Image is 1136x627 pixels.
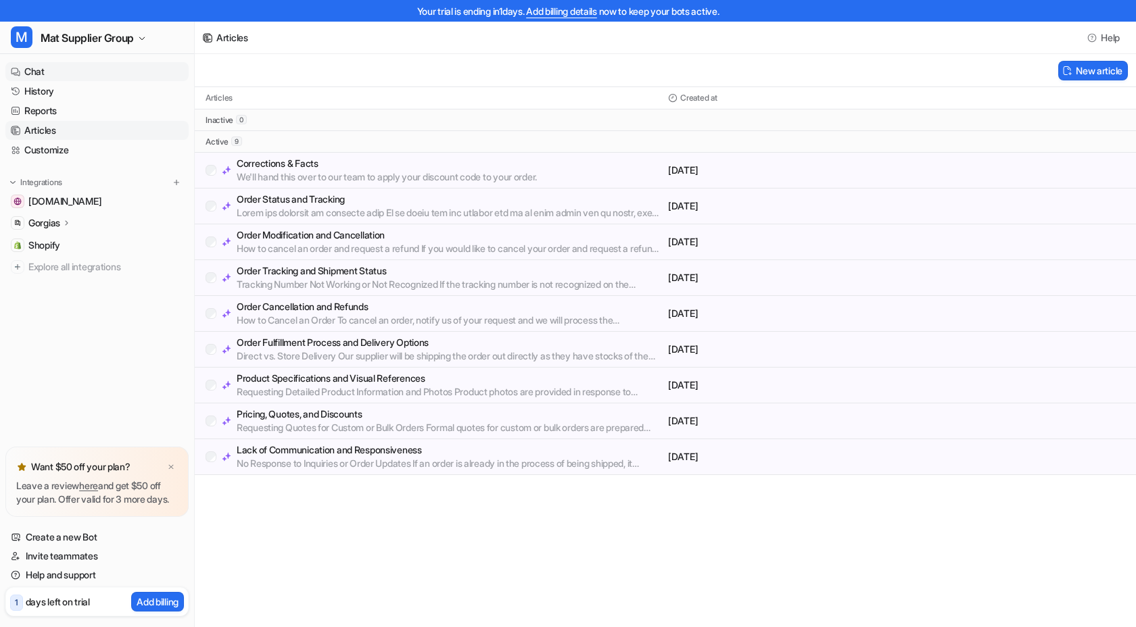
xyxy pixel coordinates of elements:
p: Pricing, Quotes, and Discounts [237,407,663,421]
a: Add billing details [526,5,597,17]
a: Help and support [5,566,189,584]
div: Articles [216,30,248,45]
a: ShopifyShopify [5,236,189,255]
a: Reports [5,101,189,120]
button: Help [1083,28,1125,47]
p: [DATE] [668,414,894,428]
p: Order Tracking and Shipment Status [237,264,663,278]
a: Chat [5,62,189,81]
span: M [11,26,32,48]
p: Leave a review and get $50 off your plan. Offer valid for 3 more days. [16,479,178,506]
img: star [16,461,27,472]
img: Gorgias [14,219,22,227]
p: Lack of Communication and Responsiveness [237,443,663,457]
a: Create a new Bot [5,528,189,547]
p: [DATE] [668,164,894,177]
span: Mat Supplier Group [41,28,134,47]
p: Order Modification and Cancellation [237,228,663,242]
p: Direct vs. Store Delivery Our supplier will be shipping the order out directly as they have stock... [237,349,663,363]
p: Corrections & Facts [237,157,537,170]
img: matsupplier.com [14,197,22,205]
p: 1 [15,597,18,609]
img: explore all integrations [11,260,24,274]
p: days left on trial [26,595,90,609]
a: here [79,480,98,491]
p: [DATE] [668,199,894,213]
p: No Response to Inquiries or Order Updates If an order is already in the process of being shipped,... [237,457,663,470]
p: Lorem ips dolorsit am consecte adip El se doeiu tem inc utlabor etd ma al enim admin ven qu nostr... [237,206,663,220]
p: Requesting Quotes for Custom or Bulk Orders Formal quotes for custom or bulk orders are prepared ... [237,421,663,434]
p: Integrations [20,177,62,188]
img: expand menu [8,178,18,187]
span: 0 [236,115,247,124]
p: [DATE] [668,235,894,249]
button: New article [1058,61,1128,80]
a: History [5,82,189,101]
p: Order Cancellation and Refunds [237,300,663,313]
a: matsupplier.com[DOMAIN_NAME] [5,192,189,211]
p: [DATE] [668,271,894,284]
p: Add billing [137,595,179,609]
p: [DATE] [668,343,894,356]
p: How to cancel an order and request a refund If you would like to cancel your order and request a ... [237,242,663,255]
p: We'll hand this over to our team to apply your discount code to your order. [237,170,537,184]
button: Integrations [5,176,66,189]
a: Invite teammates [5,547,189,566]
p: Want $50 off your plan? [31,460,131,474]
p: How to Cancel an Order To cancel an order, notify us of your request and we will process the canc... [237,313,663,327]
img: Shopify [14,241,22,249]
p: active [206,136,229,147]
span: [DOMAIN_NAME] [28,195,101,208]
img: x [167,463,175,472]
p: inactive [206,115,233,126]
p: [DATE] [668,450,894,463]
p: [DATE] [668,307,894,320]
p: Articles [206,93,233,103]
a: Explore all integrations [5,257,189,276]
p: Gorgias [28,216,60,230]
p: Tracking Number Not Working or Not Recognized If the tracking number is not recognized on the car... [237,278,663,291]
p: Requesting Detailed Product Information and Photos Product photos are provided in response to req... [237,385,663,399]
p: [DATE] [668,378,894,392]
p: Created at [680,93,717,103]
p: Order Status and Tracking [237,193,663,206]
p: Order Fulfillment Process and Delivery Options [237,336,663,349]
span: Shopify [28,239,60,252]
a: Articles [5,121,189,140]
button: Add billing [131,592,184,611]
a: Customize [5,141,189,159]
p: Product Specifications and Visual References [237,372,663,385]
span: Explore all integrations [28,256,183,278]
img: menu_add.svg [172,178,181,187]
span: 9 [231,136,242,146]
